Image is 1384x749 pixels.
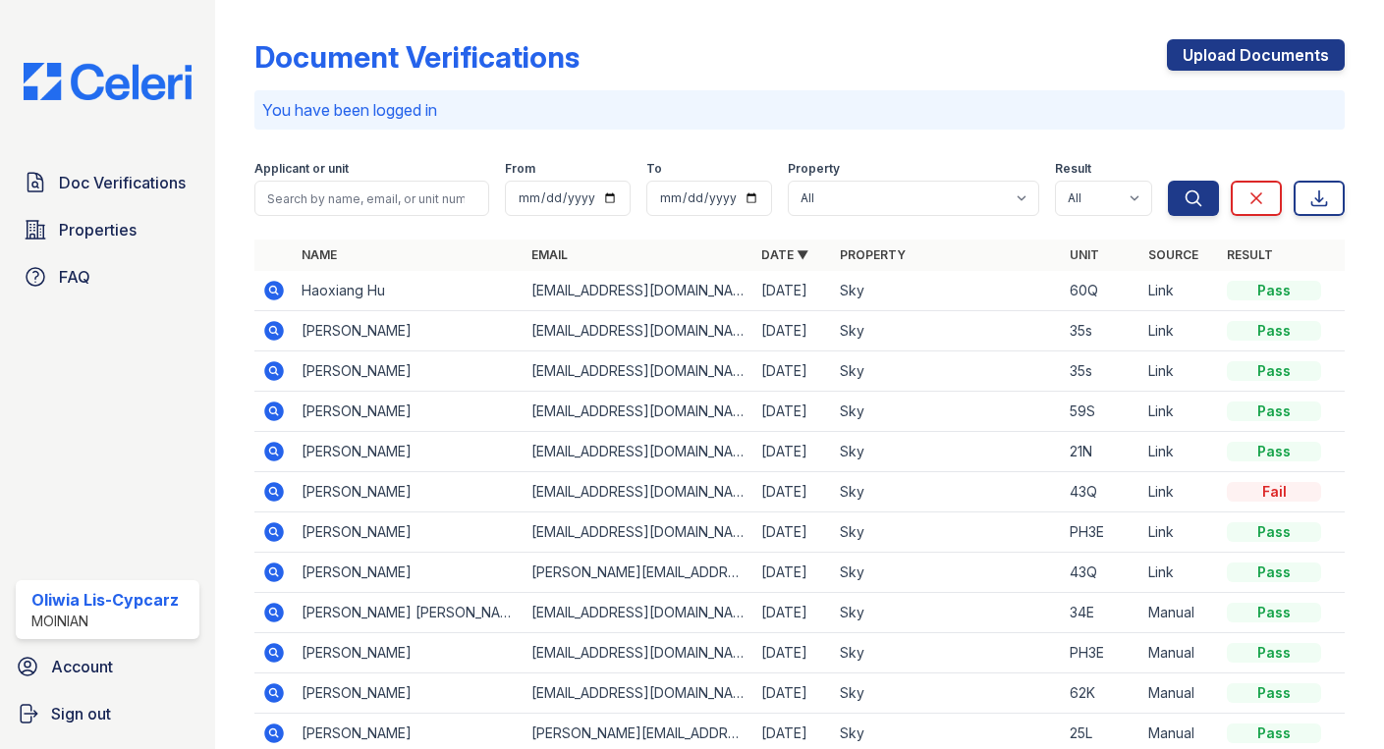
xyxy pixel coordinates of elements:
[524,271,753,311] td: [EMAIL_ADDRESS][DOMAIN_NAME]
[294,472,524,512] td: [PERSON_NAME]
[294,271,524,311] td: Haoxiang Hu
[524,633,753,673] td: [EMAIL_ADDRESS][DOMAIN_NAME]
[1227,442,1321,461] div: Pass
[294,512,524,553] td: [PERSON_NAME]
[1227,643,1321,663] div: Pass
[1062,392,1140,432] td: 59S
[832,351,1062,392] td: Sky
[840,247,906,262] a: Property
[832,593,1062,633] td: Sky
[31,612,179,631] div: Moinian
[8,694,207,733] a: Sign out
[51,702,111,725] span: Sign out
[1062,633,1140,673] td: PH3E
[788,161,840,177] label: Property
[254,39,580,75] div: Document Verifications
[294,593,524,633] td: [PERSON_NAME] [PERSON_NAME]
[832,432,1062,472] td: Sky
[524,673,753,714] td: [EMAIL_ADDRESS][DOMAIN_NAME]
[1140,673,1219,714] td: Manual
[832,553,1062,593] td: Sky
[1062,673,1140,714] td: 62K
[524,553,753,593] td: [PERSON_NAME][EMAIL_ADDRESS][DOMAIN_NAME]
[1227,482,1321,502] div: Fail
[832,472,1062,512] td: Sky
[1062,553,1140,593] td: 43Q
[294,392,524,432] td: [PERSON_NAME]
[1140,432,1219,472] td: Link
[753,392,832,432] td: [DATE]
[294,553,524,593] td: [PERSON_NAME]
[753,593,832,633] td: [DATE]
[646,161,662,177] label: To
[1140,311,1219,351] td: Link
[59,265,90,289] span: FAQ
[1055,161,1091,177] label: Result
[1062,271,1140,311] td: 60Q
[753,553,832,593] td: [DATE]
[832,633,1062,673] td: Sky
[254,161,349,177] label: Applicant or unit
[1140,392,1219,432] td: Link
[524,432,753,472] td: [EMAIL_ADDRESS][DOMAIN_NAME]
[51,655,113,678] span: Account
[59,218,137,241] span: Properties
[1062,593,1140,633] td: 34E
[16,257,199,296] a: FAQ
[294,633,524,673] td: [PERSON_NAME]
[524,593,753,633] td: [EMAIL_ADDRESS][DOMAIN_NAME]
[294,351,524,392] td: [PERSON_NAME]
[832,392,1062,432] td: Sky
[8,647,207,686] a: Account
[16,210,199,249] a: Properties
[832,512,1062,553] td: Sky
[753,633,832,673] td: [DATE]
[294,311,524,351] td: [PERSON_NAME]
[1227,603,1321,622] div: Pass
[1140,512,1219,553] td: Link
[16,163,199,202] a: Doc Verifications
[294,432,524,472] td: [PERSON_NAME]
[531,247,568,262] a: Email
[1227,401,1321,421] div: Pass
[1062,351,1140,392] td: 35s
[753,673,832,714] td: [DATE]
[832,271,1062,311] td: Sky
[753,271,832,311] td: [DATE]
[1140,472,1219,512] td: Link
[753,472,832,512] td: [DATE]
[1227,361,1321,381] div: Pass
[1140,553,1219,593] td: Link
[832,311,1062,351] td: Sky
[1227,321,1321,341] div: Pass
[1227,723,1321,743] div: Pass
[524,311,753,351] td: [EMAIL_ADDRESS][DOMAIN_NAME]
[1227,281,1321,300] div: Pass
[1227,247,1273,262] a: Result
[8,63,207,100] img: CE_Logo_Blue-a8612792a0a2168367f1c8372b55b34899dd931a85d93a1a3d3e32e68fde9ad4.png
[524,472,753,512] td: [EMAIL_ADDRESS][DOMAIN_NAME]
[753,512,832,553] td: [DATE]
[524,351,753,392] td: [EMAIL_ADDRESS][DOMAIN_NAME]
[1070,247,1099,262] a: Unit
[1140,633,1219,673] td: Manual
[753,351,832,392] td: [DATE]
[761,247,808,262] a: Date ▼
[524,392,753,432] td: [EMAIL_ADDRESS][DOMAIN_NAME]
[505,161,535,177] label: From
[1140,271,1219,311] td: Link
[294,673,524,714] td: [PERSON_NAME]
[59,171,186,194] span: Doc Verifications
[1062,311,1140,351] td: 35s
[1227,522,1321,542] div: Pass
[1167,39,1345,71] a: Upload Documents
[1227,683,1321,703] div: Pass
[1140,351,1219,392] td: Link
[1062,432,1140,472] td: 21N
[1140,593,1219,633] td: Manual
[1148,247,1198,262] a: Source
[1227,562,1321,582] div: Pass
[31,588,179,612] div: Oliwia Lis-Cypcarz
[753,311,832,351] td: [DATE]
